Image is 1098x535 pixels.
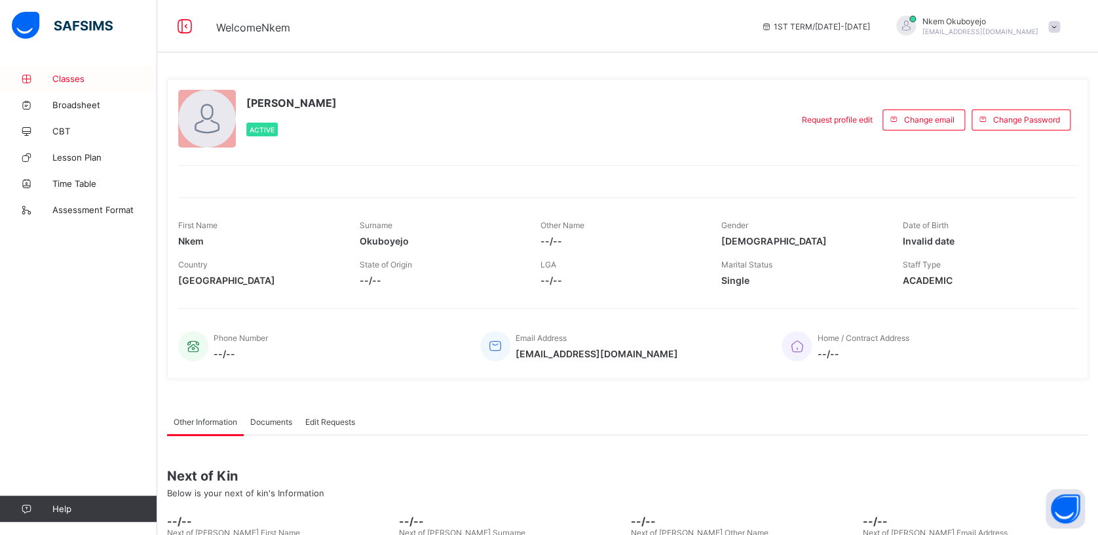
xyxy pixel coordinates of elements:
[817,348,909,359] span: --/--
[52,205,157,215] span: Assessment Format
[52,126,157,136] span: CBT
[883,16,1067,37] div: NkemOkuboyejo
[52,73,157,84] span: Classes
[540,275,702,286] span: --/--
[250,417,292,427] span: Documents
[174,417,237,427] span: Other Information
[214,333,268,343] span: Phone Number
[178,275,339,286] span: [GEOGRAPHIC_DATA]
[721,235,882,247] span: [DEMOGRAPHIC_DATA]
[167,515,392,528] span: --/--
[903,275,1064,286] span: ACADEMIC
[631,515,856,528] span: --/--
[246,96,337,109] span: [PERSON_NAME]
[359,220,392,230] span: Surname
[863,515,1088,528] span: --/--
[903,220,949,230] span: Date of Birth
[52,100,157,110] span: Broadsheet
[817,333,909,343] span: Home / Contract Address
[399,515,624,528] span: --/--
[903,235,1064,247] span: Invalid date
[216,21,290,34] span: Welcome Nkem
[12,12,113,39] img: safsims
[904,115,955,125] span: Change email
[721,275,882,286] span: Single
[167,468,1088,484] span: Next of Kin
[178,235,339,247] span: Nkem
[178,260,208,269] span: Country
[214,348,268,359] span: --/--
[922,16,1038,26] span: Nkem Okuboyejo
[721,260,772,269] span: Marital Status
[761,22,870,31] span: session/term information
[52,152,157,163] span: Lesson Plan
[540,220,584,230] span: Other Name
[250,126,274,134] span: Active
[903,260,941,269] span: Staff Type
[540,260,556,269] span: LGA
[721,220,748,230] span: Gender
[540,235,702,247] span: --/--
[52,504,157,514] span: Help
[802,115,873,125] span: Request profile edit
[1046,489,1085,528] button: Open asap
[359,235,520,247] span: Okuboyejo
[178,220,218,230] span: First Name
[516,348,678,359] span: [EMAIL_ADDRESS][DOMAIN_NAME]
[359,260,411,269] span: State of Origin
[305,417,355,427] span: Edit Requests
[167,488,324,498] span: Below is your next of kin's Information
[359,275,520,286] span: --/--
[516,333,567,343] span: Email Address
[52,178,157,189] span: Time Table
[922,28,1038,35] span: [EMAIL_ADDRESS][DOMAIN_NAME]
[993,115,1060,125] span: Change Password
